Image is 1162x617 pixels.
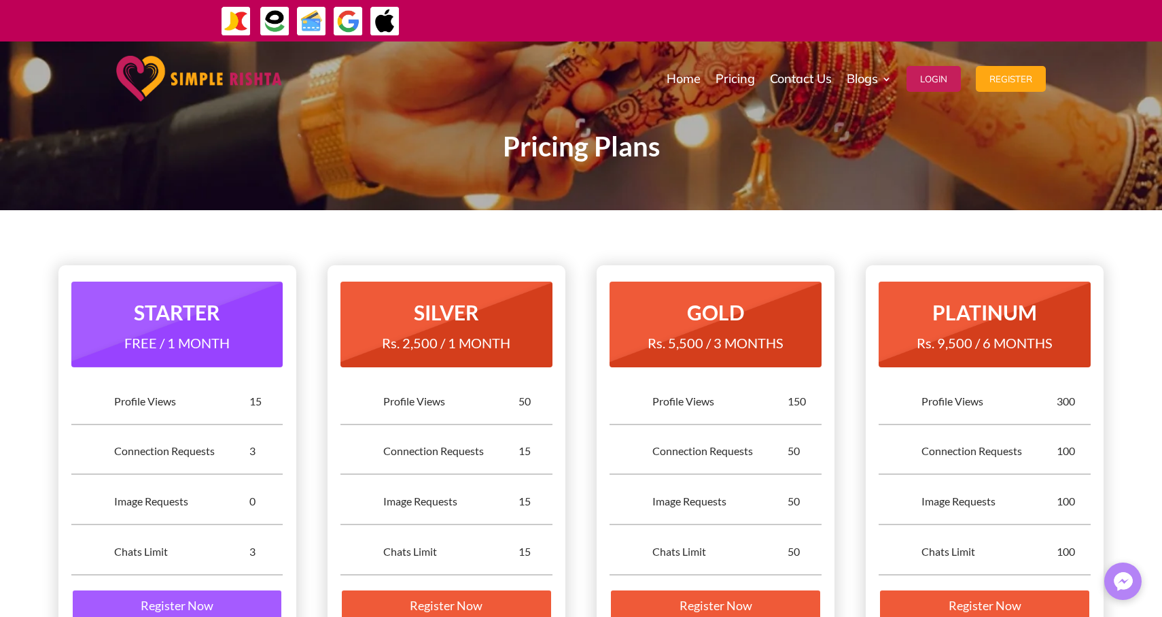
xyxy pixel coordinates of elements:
div: Chats Limit [652,544,788,559]
div: Connection Requests [383,444,518,458]
div: Profile Views [921,394,1057,409]
div: Image Requests [921,494,1057,509]
span: FREE / 1 MONTH [124,335,230,351]
div: Chats Limit [114,544,249,559]
strong: SILVER [414,300,479,324]
strong: PLATINUM [932,300,1037,324]
img: JazzCash-icon [221,6,251,37]
div: Profile Views [114,394,249,409]
img: Credit Cards [296,6,327,37]
a: Register [976,45,1046,113]
span: Rs. 5,500 / 3 MONTHS [648,335,784,351]
div: Connection Requests [921,444,1057,458]
span: Rs. 9,500 / 6 MONTHS [917,335,1053,351]
div: Image Requests [652,494,788,509]
div: Chats Limit [383,544,518,559]
div: Image Requests [383,494,518,509]
a: Pricing [716,45,755,113]
img: Messenger [1110,568,1137,595]
p: Pricing Plans [214,139,948,155]
img: ApplePay-icon [370,6,400,37]
a: Login [906,45,961,113]
div: Profile Views [383,394,518,409]
button: Register [976,66,1046,92]
a: Home [667,45,701,113]
button: Login [906,66,961,92]
div: Image Requests [114,494,249,509]
strong: GOLD [687,300,744,324]
div: Chats Limit [921,544,1057,559]
span: Rs. 2,500 / 1 MONTH [382,335,510,351]
div: Profile Views [652,394,788,409]
img: EasyPaisa-icon [260,6,290,37]
img: GooglePay-icon [333,6,364,37]
div: Connection Requests [114,444,249,458]
strong: STARTER [134,300,220,324]
a: Contact Us [770,45,832,113]
div: Connection Requests [652,444,788,458]
a: Blogs [847,45,892,113]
